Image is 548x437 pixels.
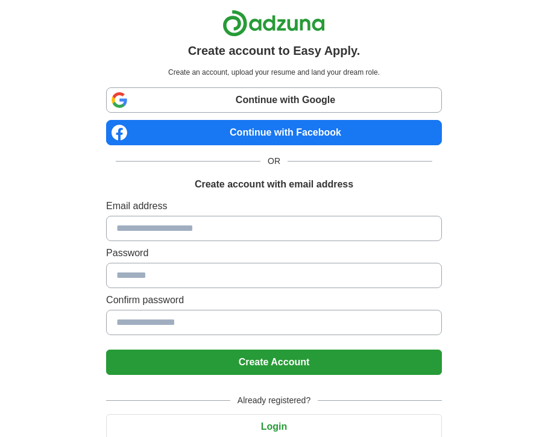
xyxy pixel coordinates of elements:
[109,67,439,78] p: Create an account, upload your resume and land your dream role.
[230,394,318,407] span: Already registered?
[260,155,288,168] span: OR
[106,199,442,213] label: Email address
[222,10,325,37] img: Adzuna logo
[106,350,442,375] button: Create Account
[106,120,442,145] a: Continue with Facebook
[106,87,442,113] a: Continue with Google
[195,177,353,192] h1: Create account with email address
[106,293,442,307] label: Confirm password
[106,421,442,432] a: Login
[106,246,442,260] label: Password
[188,42,361,60] h1: Create account to Easy Apply.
